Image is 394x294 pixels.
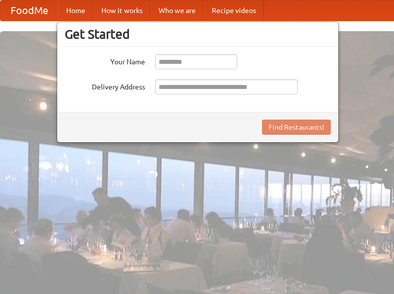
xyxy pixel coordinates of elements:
[93,1,151,21] a: How it works
[262,120,331,135] button: Find Restaurants!
[65,54,145,67] label: Your Name
[1,1,58,21] a: FoodMe
[65,27,331,42] h3: Get Started
[65,79,145,92] label: Delivery Address
[58,1,93,21] a: Home
[204,1,264,21] a: Recipe videos
[151,1,204,21] a: Who we are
